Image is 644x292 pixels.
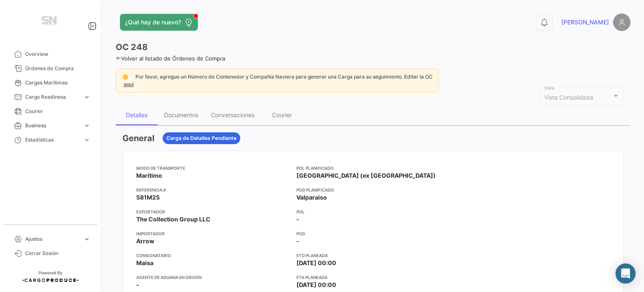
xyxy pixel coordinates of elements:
app-card-info-title: ETA planeada [296,274,450,281]
app-card-info-title: POD [296,230,450,237]
span: Courier [25,108,91,115]
div: Conversaciones [211,111,254,118]
span: Business [25,122,80,129]
span: Estadísticas [25,136,80,144]
app-card-info-title: POD Planificado [296,187,450,193]
a: aquí [122,81,135,87]
app-card-info-title: Modo de Transporte [136,165,290,171]
app-card-info-title: ETD planeada [296,252,450,259]
div: Courier [272,111,292,118]
a: Cargas Marítimas [7,76,94,90]
span: Vista Consolidada [544,94,593,101]
span: Marítimo [136,171,162,180]
app-card-info-title: POL Planificado [296,165,450,171]
span: - [296,237,299,245]
img: Manufactura+Logo.png [29,10,71,34]
a: Volver al listado de Órdenes de Compra [116,55,225,62]
app-card-info-title: Importador [136,230,290,237]
h3: OC 248 [116,41,148,53]
span: 581M25 [136,193,160,202]
span: expand_more [83,235,91,243]
img: placeholder-user.png [613,13,631,31]
span: Arrow [136,237,154,245]
h3: General [122,132,154,144]
span: Overview [25,50,91,58]
div: Abrir Intercom Messenger [615,263,636,284]
a: Overview [7,47,94,61]
span: Maisa [136,259,153,267]
button: ¿Qué hay de nuevo? [120,14,198,31]
span: Carga de Detalles Pendiente [166,134,236,142]
span: Ajustes [25,235,80,243]
span: - [136,281,139,289]
span: The Collection Group LLC [136,215,210,224]
span: expand_more [83,136,91,144]
a: Órdenes de Compra [7,61,94,76]
span: [GEOGRAPHIC_DATA] (ex [GEOGRAPHIC_DATA]) [296,171,436,180]
span: expand_more [83,122,91,129]
span: Valparaiso [296,193,327,202]
span: Cargas Marítimas [25,79,91,87]
app-card-info-title: Referencia # [136,187,290,193]
a: Courier [7,104,94,118]
span: [DATE] 00:00 [296,281,336,289]
span: [DATE] 00:00 [296,259,336,267]
span: Cerrar Sesión [25,250,91,257]
span: ¿Qué hay de nuevo? [125,18,181,26]
app-card-info-title: Consignatario [136,252,290,259]
app-card-info-title: Exportador [136,208,290,215]
span: Órdenes de Compra [25,65,91,72]
span: expand_more [83,93,91,101]
app-card-info-title: POL [296,208,450,215]
span: - [296,215,299,224]
span: Por favor, agregue un Número de Contenedor y Compañía Naviera para generar una Carga para su segu... [135,74,433,80]
app-card-info-title: Agente de Aduana en Origen [136,274,290,281]
div: Documentos [164,111,198,118]
span: Cargo Readiness [25,93,80,101]
div: Detalles [126,111,148,118]
span: [PERSON_NAME] [561,18,609,26]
